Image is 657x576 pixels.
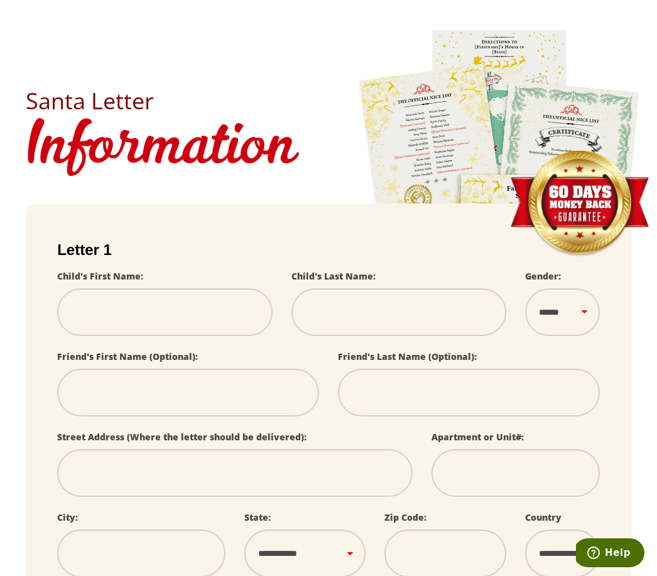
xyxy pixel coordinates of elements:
label: Friend's First Name (Optional): [57,350,198,362]
label: Child's First Name: [57,270,143,282]
label: Apartment or Unit#: [432,431,524,443]
img: Money Back Guarantee [509,150,650,258]
h2: Letter 1 [57,241,600,259]
img: letters.png [358,28,641,379]
label: Friend's Last Name (Optional): [338,350,477,362]
h1: Information [26,112,631,185]
label: City: [57,511,78,523]
iframe: Opens a widget where you can find more information [576,538,644,570]
label: Gender: [525,270,561,282]
label: Street Address (Where the letter should be delivered): [57,431,307,443]
label: Country [525,511,562,523]
label: Zip Code: [384,511,426,523]
label: Child's Last Name: [291,270,376,282]
h2: Santa Letter [26,90,631,112]
label: State: [244,511,271,523]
